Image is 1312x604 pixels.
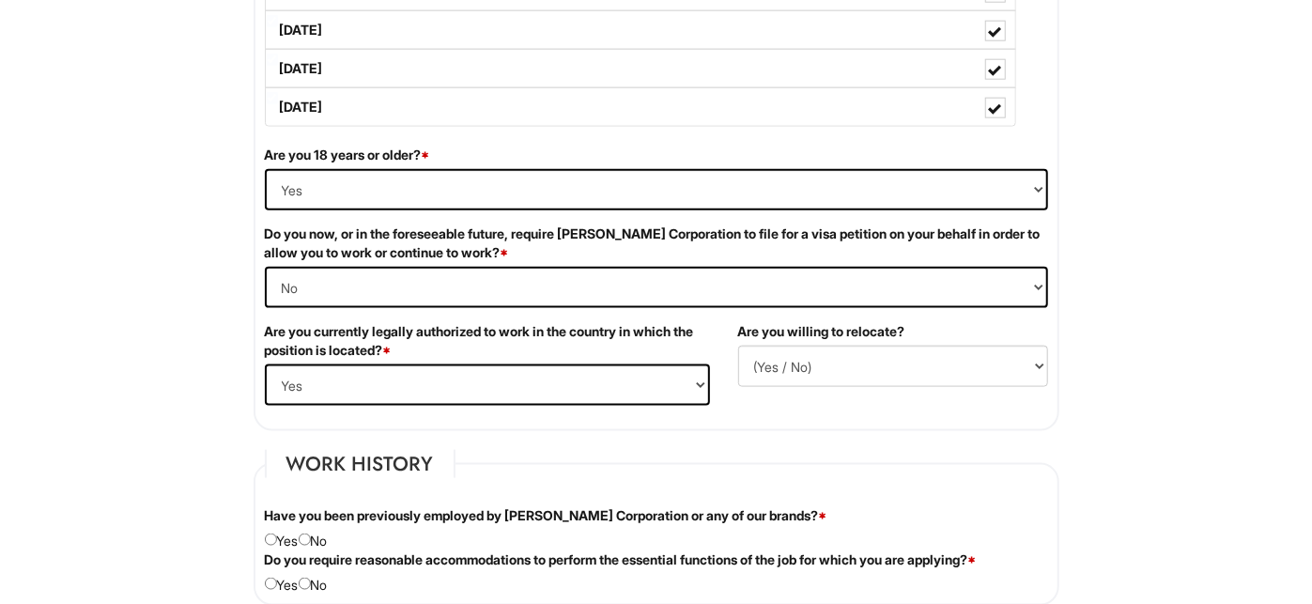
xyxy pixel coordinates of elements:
label: Are you 18 years or older? [265,146,430,164]
label: Have you been previously employed by [PERSON_NAME] Corporation or any of our brands? [265,506,827,525]
legend: Work History [265,450,455,478]
select: (Yes / No) [265,364,710,406]
select: (Yes / No) [265,267,1048,308]
label: [DATE] [266,88,1015,126]
label: Do you require reasonable accommodations to perform the essential functions of the job for which ... [265,550,977,569]
label: Are you currently legally authorized to work in the country in which the position is located? [265,322,710,360]
label: Do you now, or in the foreseeable future, require [PERSON_NAME] Corporation to file for a visa pe... [265,225,1048,262]
label: Are you willing to relocate? [738,322,905,341]
label: [DATE] [266,50,1015,87]
div: Yes No [251,506,1062,550]
div: Yes No [251,550,1062,595]
select: (Yes / No) [738,346,1048,387]
label: [DATE] [266,11,1015,49]
select: (Yes / No) [265,169,1048,210]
